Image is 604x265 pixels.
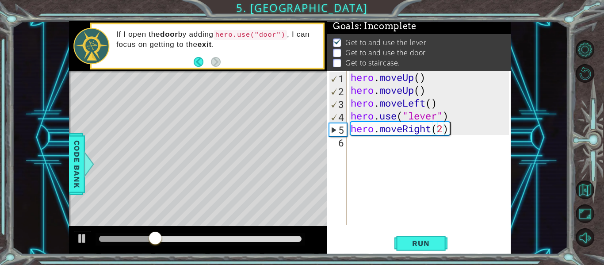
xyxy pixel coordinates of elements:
div: 3 [329,98,347,111]
button: Level Options [576,40,594,59]
button: Back to Map [576,181,594,199]
p: Get to and use the door [345,48,426,58]
img: Check mark for checkbox [333,38,342,45]
button: Ctrl + P: Play [73,230,91,249]
div: 4 [329,111,347,123]
p: Get to staircase. [345,58,400,68]
span: : Incomplete [359,21,417,31]
a: Back to Map [577,178,604,202]
button: Back [194,57,211,67]
button: Maximize Browser [576,204,594,223]
div: 5 [329,123,347,136]
div: 6 [329,136,347,149]
p: Get to and use the lever [345,38,426,47]
p: If I open the by adding , I can focus on getting to the . [116,30,317,50]
code: hero.use("door") [214,30,287,40]
span: Goals [333,21,417,32]
strong: exit [198,40,212,49]
div: 2 [329,85,347,98]
button: Restart Level [576,64,594,83]
button: Next [211,57,221,67]
button: Mute [576,228,594,247]
strong: door [160,30,178,38]
span: Code Bank [70,137,84,191]
span: Run [403,239,438,248]
button: Shift+Enter: Run current code. [394,234,447,253]
div: 1 [329,72,347,85]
